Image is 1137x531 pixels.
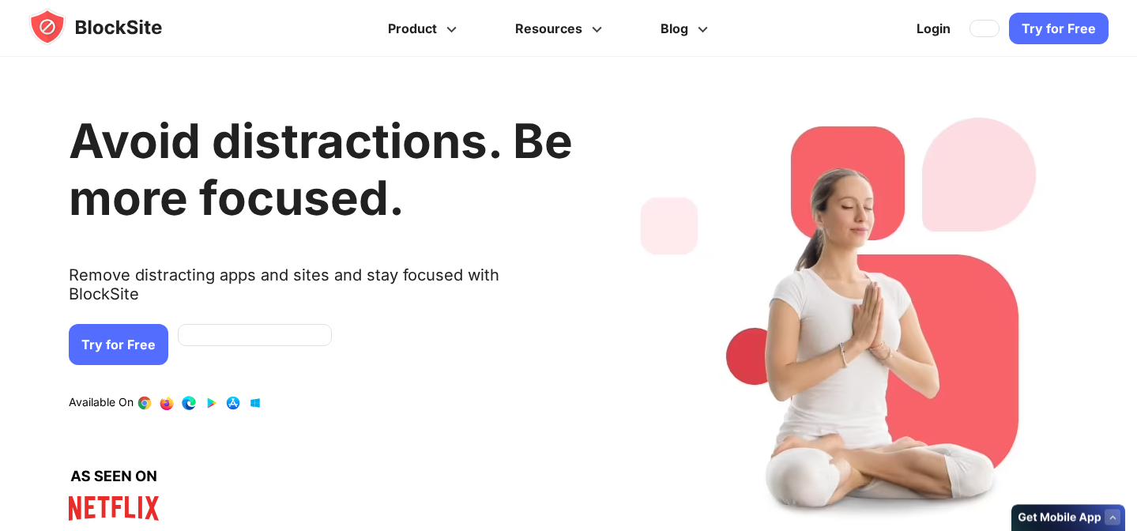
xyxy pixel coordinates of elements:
[28,8,193,46] img: blocksite-icon.5d769676.svg
[69,265,573,316] text: Remove distracting apps and sites and stay focused with BlockSite
[69,324,168,365] a: Try for Free
[1009,13,1109,44] a: Try for Free
[907,9,960,47] a: Login
[69,395,134,411] text: Available On
[69,112,573,226] h1: Avoid distractions. Be more focused.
